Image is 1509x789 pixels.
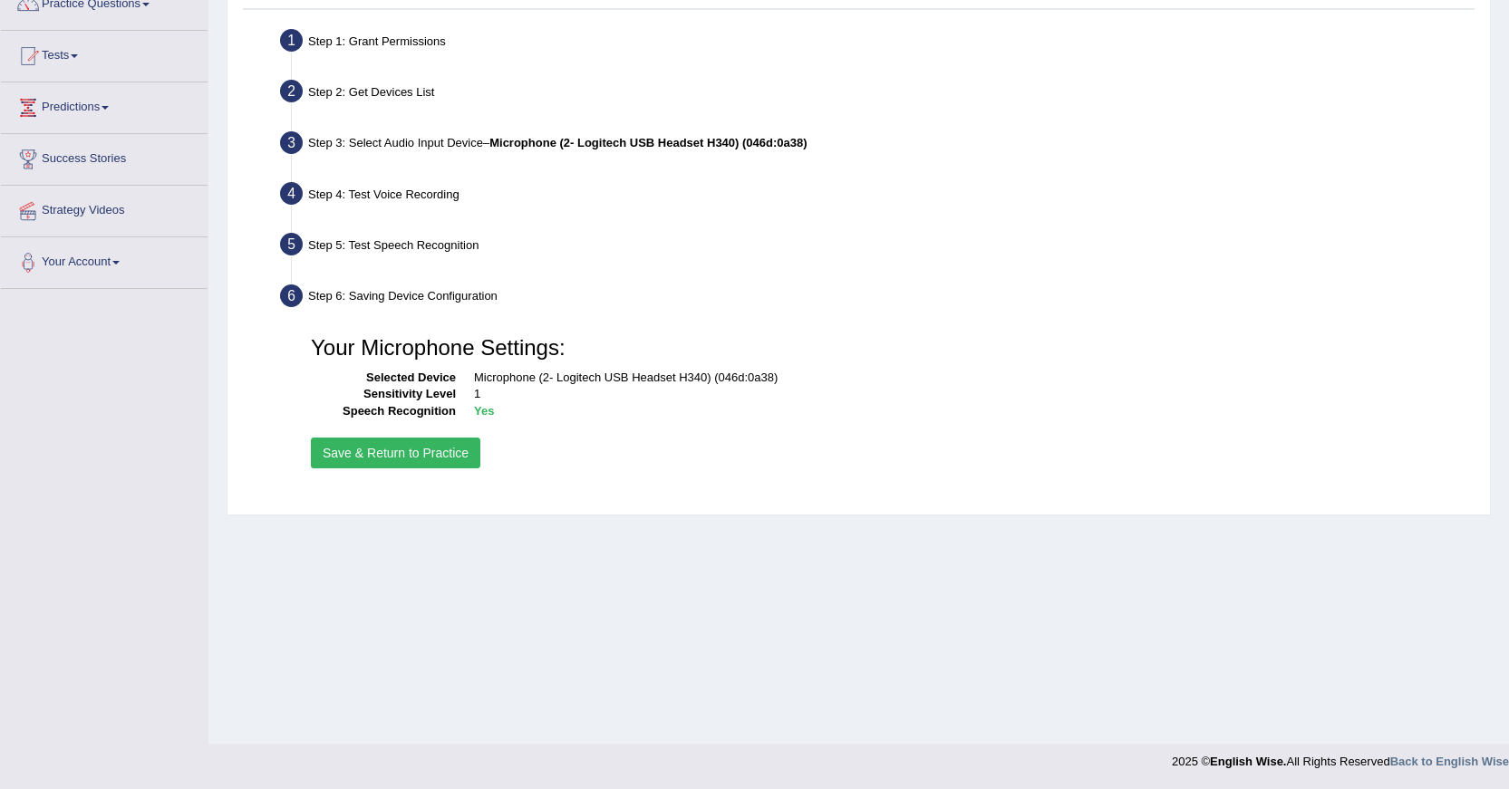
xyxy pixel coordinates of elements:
[1390,755,1509,768] a: Back to English Wise
[1172,744,1509,770] div: 2025 © All Rights Reserved
[474,404,494,418] b: Yes
[311,370,456,387] dt: Selected Device
[272,126,1482,166] div: Step 3: Select Audio Input Device
[272,227,1482,267] div: Step 5: Test Speech Recognition
[474,386,1461,403] dd: 1
[1210,755,1286,768] strong: English Wise.
[1,134,208,179] a: Success Stories
[489,136,807,149] b: Microphone (2- Logitech USB Headset H340) (046d:0a38)
[272,279,1482,319] div: Step 6: Saving Device Configuration
[311,403,456,420] dt: Speech Recognition
[1,82,208,128] a: Predictions
[311,438,480,468] button: Save & Return to Practice
[1,186,208,231] a: Strategy Videos
[272,24,1482,63] div: Step 1: Grant Permissions
[474,370,1461,387] dd: Microphone (2- Logitech USB Headset H340) (046d:0a38)
[311,386,456,403] dt: Sensitivity Level
[1,237,208,283] a: Your Account
[1,31,208,76] a: Tests
[272,177,1482,216] div: Step 4: Test Voice Recording
[483,136,808,149] span: –
[272,74,1482,114] div: Step 2: Get Devices List
[311,336,1461,360] h3: Your Microphone Settings:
